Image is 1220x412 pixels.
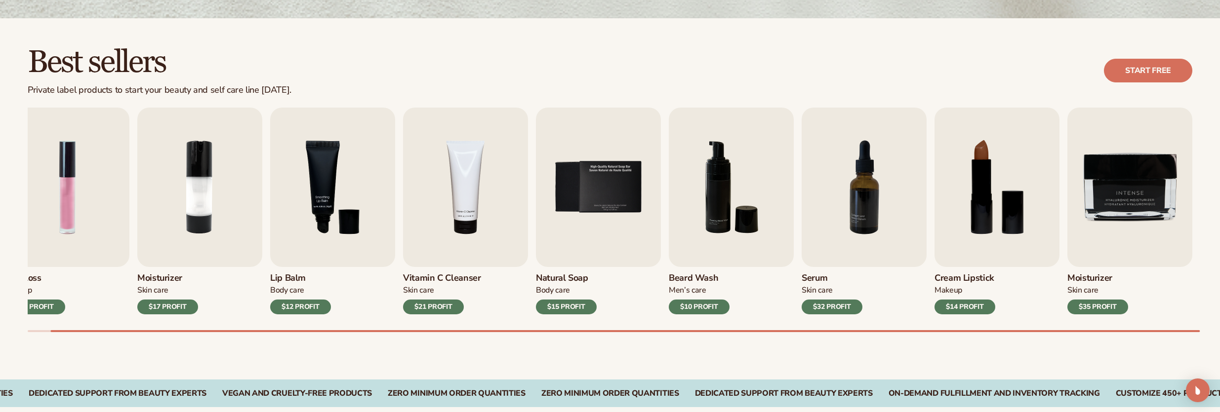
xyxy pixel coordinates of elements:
[4,108,129,314] a: 1 / 9
[137,273,198,284] h3: Moisturizer
[536,300,597,314] div: $15 PROFIT
[137,300,198,314] div: $17 PROFIT
[4,273,65,284] h3: Lip Gloss
[935,273,995,284] h3: Cream Lipstick
[669,273,730,284] h3: Beard Wash
[270,273,331,284] h3: Lip Balm
[222,389,372,398] div: Vegan and Cruelty-Free Products
[1067,300,1128,314] div: $35 PROFIT
[669,108,794,314] a: 6 / 9
[29,389,206,398] div: DEDICATED SUPPORT FROM BEAUTY EXPERTS
[403,300,464,314] div: $21 PROFIT
[802,108,927,314] a: 7 / 9
[1104,59,1192,82] a: Start free
[536,285,597,296] div: Body Care
[802,285,862,296] div: Skin Care
[935,108,1059,314] a: 8 / 9
[1186,378,1210,402] div: Open Intercom Messenger
[403,108,528,314] a: 4 / 9
[695,389,873,398] div: Dedicated Support From Beauty Experts
[1067,285,1128,296] div: Skin Care
[802,300,862,314] div: $32 PROFIT
[388,389,526,398] div: Zero Minimum Order QuantitieS
[536,273,597,284] h3: Natural Soap
[28,46,291,79] h2: Best sellers
[541,389,679,398] div: Zero Minimum Order QuantitieS
[802,273,862,284] h3: Serum
[403,273,481,284] h3: Vitamin C Cleanser
[4,300,65,314] div: $16 PROFIT
[935,300,995,314] div: $14 PROFIT
[536,108,661,314] a: 5 / 9
[1067,273,1128,284] h3: Moisturizer
[270,300,331,314] div: $12 PROFIT
[28,85,291,96] div: Private label products to start your beauty and self care line [DATE].
[4,285,65,296] div: Makeup
[669,300,730,314] div: $10 PROFIT
[889,389,1100,398] div: On-Demand Fulfillment and Inventory Tracking
[1067,108,1192,314] a: 9 / 9
[270,108,395,314] a: 3 / 9
[669,285,730,296] div: Men’s Care
[935,285,995,296] div: Makeup
[137,108,262,314] a: 2 / 9
[403,285,481,296] div: Skin Care
[270,285,331,296] div: Body Care
[137,285,198,296] div: Skin Care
